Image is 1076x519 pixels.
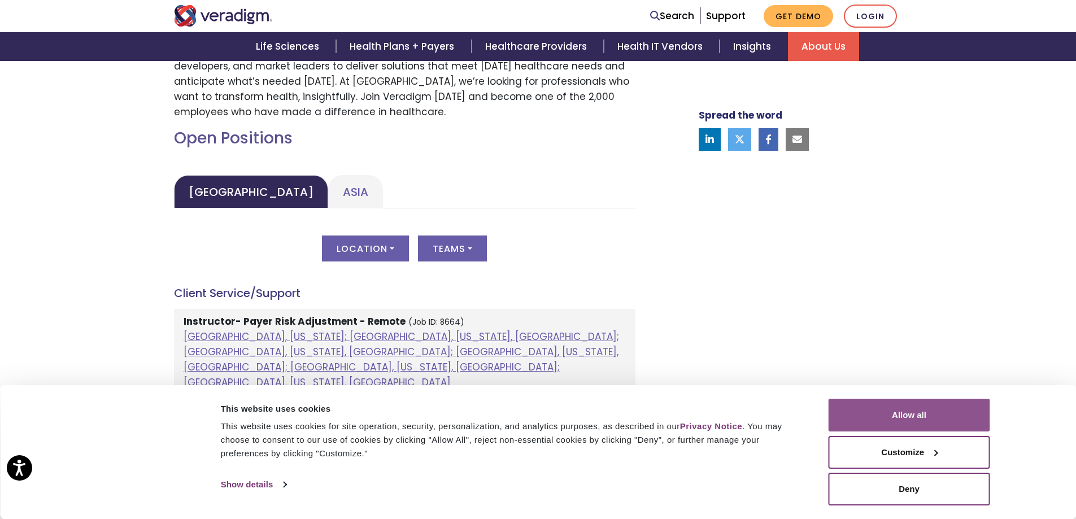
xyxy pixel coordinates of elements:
h2: Open Positions [174,129,635,148]
a: [GEOGRAPHIC_DATA], [US_STATE]; [GEOGRAPHIC_DATA], [US_STATE], [GEOGRAPHIC_DATA]; [GEOGRAPHIC_DATA... [184,330,619,390]
a: Login [844,5,897,28]
button: Teams [418,235,487,261]
a: About Us [788,32,859,61]
a: Healthcare Providers [472,32,604,61]
button: Customize [829,436,990,469]
h4: Client Service/Support [174,286,635,300]
a: [GEOGRAPHIC_DATA] [174,175,328,208]
a: Life Sciences [242,32,336,61]
button: Location [322,235,409,261]
a: Health IT Vendors [604,32,720,61]
a: Health Plans + Payers [336,32,471,61]
button: Deny [829,473,990,505]
a: Privacy Notice [680,421,742,431]
a: Support [706,9,746,23]
strong: Spread the word [699,108,782,122]
a: Show details [221,476,286,493]
a: Search [650,8,694,24]
a: Get Demo [764,5,833,27]
strong: Instructor- Payer Risk Adjustment - Remote [184,315,406,328]
div: This website uses cookies for site operation, security, personalization, and analytics purposes, ... [221,420,803,460]
img: Veradigm logo [174,5,273,27]
div: This website uses cookies [221,402,803,416]
p: Join a passionate team of dedicated associates who work side-by-side with caregivers, developers,... [174,43,635,120]
a: Asia [328,175,383,208]
small: (Job ID: 8664) [408,317,464,328]
button: Allow all [829,399,990,431]
a: Insights [720,32,788,61]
